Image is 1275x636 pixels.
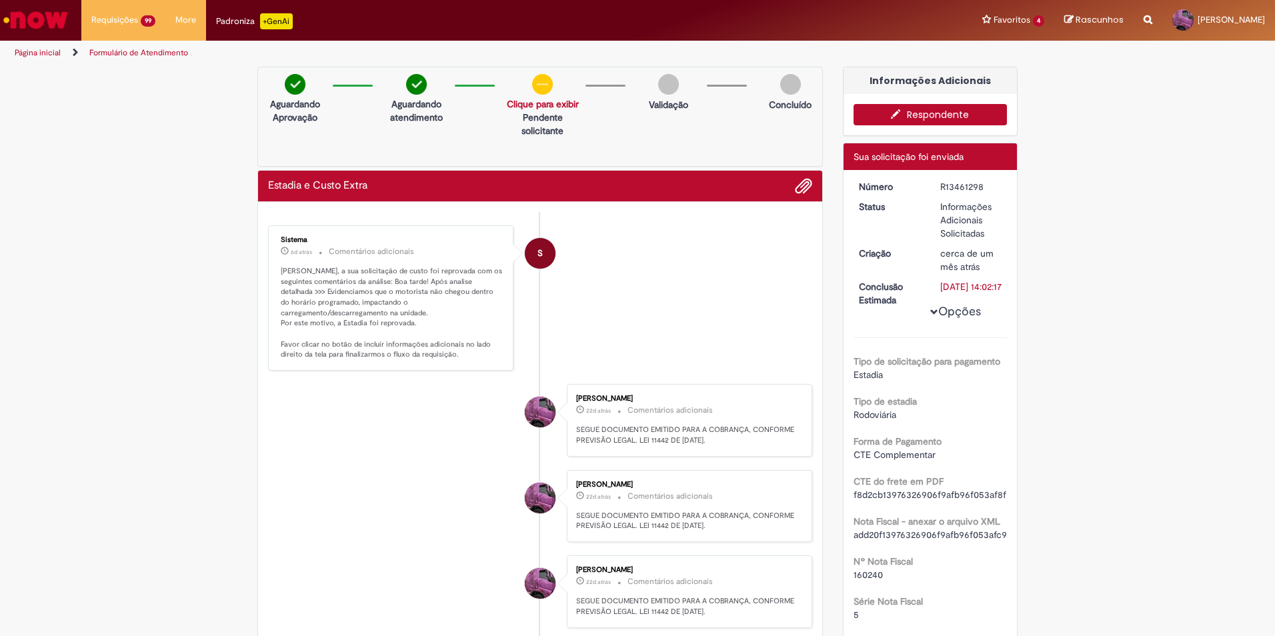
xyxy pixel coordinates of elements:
div: Padroniza [216,13,293,29]
b: Tipo de estadia [854,395,917,407]
time: 29/08/2025 10:02:14 [940,247,994,273]
b: Tipo de solicitação para pagamento [854,355,1000,367]
small: Comentários adicionais [627,405,713,416]
span: Requisições [91,13,138,27]
span: Estadia [854,369,883,381]
span: Favoritos [994,13,1030,27]
span: 4 [1033,15,1044,27]
div: Informações Adicionais [844,67,1018,94]
div: Verlaine Begossi [525,397,555,427]
span: 22d atrás [586,578,611,586]
img: circle-minus.png [532,74,553,95]
span: 22d atrás [586,493,611,501]
small: Comentários adicionais [627,576,713,587]
div: R13461298 [940,180,1002,193]
span: 5 [854,609,859,621]
span: f8d2cb13976326906f9afb96f053af8f [854,489,1006,501]
b: Nº Nota Fiscal [854,555,913,567]
div: [PERSON_NAME] [576,481,798,489]
div: Sistema [281,236,503,244]
img: img-circle-grey.png [780,74,801,95]
dt: Criação [849,247,931,260]
dt: Número [849,180,931,193]
p: [PERSON_NAME], a sua solicitação de custo foi reprovada com os seguintes comentários da análise: ... [281,266,503,360]
span: 160240 [854,569,883,581]
a: Página inicial [15,47,61,58]
span: S [537,237,543,269]
ul: Trilhas de página [10,41,840,65]
span: CTE Complementar [854,449,936,461]
span: add20f13976326906f9afb96f053afc9 [854,529,1007,541]
button: Respondente [854,104,1008,125]
small: Comentários adicionais [329,246,414,257]
button: Adicionar anexos [795,177,812,195]
span: Sua solicitação foi enviada [854,151,964,163]
p: Concluído [769,98,812,111]
p: Pendente solicitante [507,111,579,137]
time: 23/09/2025 16:12:11 [291,248,312,256]
span: 99 [141,15,155,27]
dt: Status [849,200,931,213]
img: check-circle-green.png [285,74,305,95]
p: SEGUE DOCUMENTO EMITIDO PARA A COBRANÇA, CONFORME PREVISÃO LEGAL. LEI 11442 DE [DATE]. [576,425,798,445]
time: 08/09/2025 09:05:14 [586,407,611,415]
div: [PERSON_NAME] [576,566,798,574]
div: Verlaine Begossi [525,483,555,513]
a: Formulário de Atendimento [89,47,188,58]
time: 08/09/2025 09:05:14 [586,493,611,501]
span: More [175,13,196,27]
span: [PERSON_NAME] [1198,14,1265,25]
img: check-circle-green.png [406,74,427,95]
time: 08/09/2025 09:05:14 [586,578,611,586]
span: cerca de um mês atrás [940,247,994,273]
p: Validação [649,98,688,111]
div: [DATE] 14:02:17 [940,280,1002,293]
span: Rodoviária [854,409,896,421]
img: ServiceNow [1,7,70,33]
a: Rascunhos [1064,14,1124,27]
span: Rascunhos [1076,13,1124,26]
img: img-circle-grey.png [658,74,679,95]
span: 6d atrás [291,248,312,256]
p: Aguardando Aprovação [263,97,326,124]
div: 29/08/2025 10:02:14 [940,247,1002,273]
div: Informações Adicionais Solicitadas [940,200,1002,240]
div: System [525,238,555,269]
b: Nota Fiscal - anexar o arquivo XML [854,515,1000,527]
div: Verlaine Begossi [525,568,555,599]
b: Série Nota Fiscal [854,595,923,607]
h2: Estadia e Custo Extra Histórico de tíquete [268,180,367,192]
dt: Conclusão Estimada [849,280,931,307]
p: SEGUE DOCUMENTO EMITIDO PARA A COBRANÇA, CONFORME PREVISÃO LEGAL. LEI 11442 DE [DATE]. [576,596,798,617]
b: CTE do frete em PDF [854,475,944,487]
p: Aguardando atendimento [385,97,447,124]
span: 22d atrás [586,407,611,415]
small: Comentários adicionais [627,491,713,502]
p: SEGUE DOCUMENTO EMITIDO PARA A COBRANÇA, CONFORME PREVISÃO LEGAL. LEI 11442 DE [DATE]. [576,511,798,531]
b: Forma de Pagamento [854,435,942,447]
p: +GenAi [260,13,293,29]
a: Clique para exibir [507,98,579,110]
div: [PERSON_NAME] [576,395,798,403]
